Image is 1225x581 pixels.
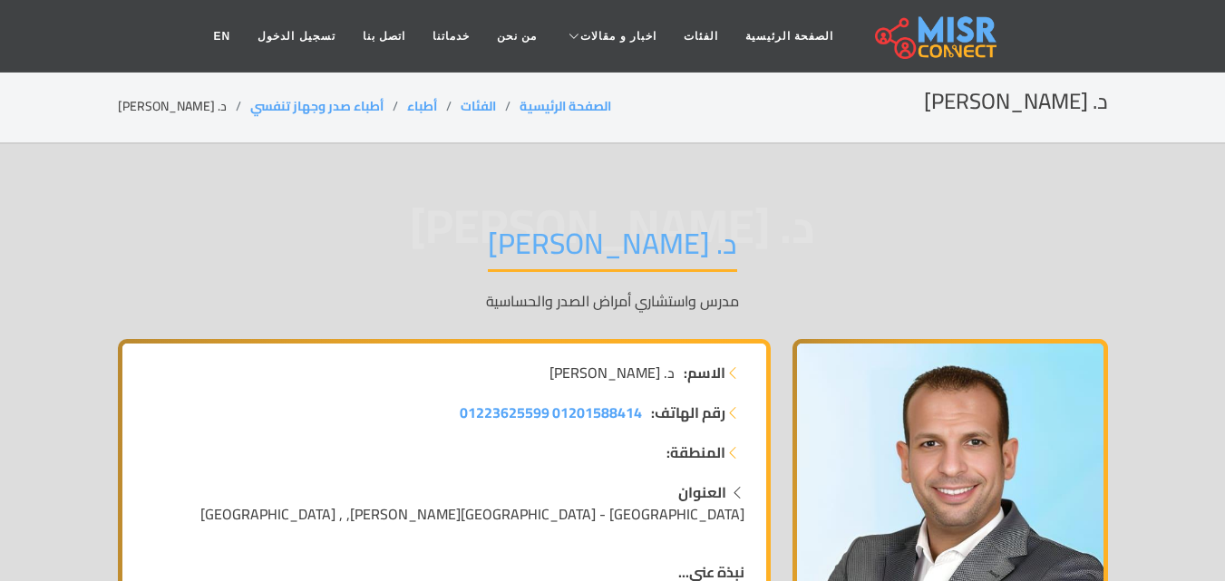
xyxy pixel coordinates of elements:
a: أطباء [407,94,437,118]
h2: د. [PERSON_NAME] [924,89,1108,115]
a: الفئات [461,94,496,118]
a: تسجيل الدخول [244,19,348,53]
a: الصفحة الرئيسية [732,19,847,53]
img: main.misr_connect [875,14,997,59]
span: اخبار و مقالات [580,28,656,44]
a: من نحن [483,19,550,53]
p: مدرس واستشاري أمراض الصدر والحساسية [118,290,1108,312]
span: [GEOGRAPHIC_DATA] - [GEOGRAPHIC_DATA][PERSON_NAME], , [GEOGRAPHIC_DATA] [200,500,744,528]
li: د. [PERSON_NAME] [118,97,250,116]
strong: الاسم: [684,362,725,383]
a: الصفحة الرئيسية [520,94,611,118]
h1: د. [PERSON_NAME] [488,226,737,272]
a: أطباء صدر وجهاز تنفسي [250,94,384,118]
strong: العنوان [678,479,726,506]
span: 01201588414 01223625599 [460,399,642,426]
a: الفئات [670,19,732,53]
span: د. [PERSON_NAME] [549,362,675,383]
strong: رقم الهاتف: [651,402,725,423]
a: خدماتنا [419,19,483,53]
a: 01201588414 01223625599 [460,402,642,423]
strong: المنطقة: [666,441,725,463]
a: EN [200,19,245,53]
a: اخبار و مقالات [550,19,670,53]
a: اتصل بنا [349,19,419,53]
